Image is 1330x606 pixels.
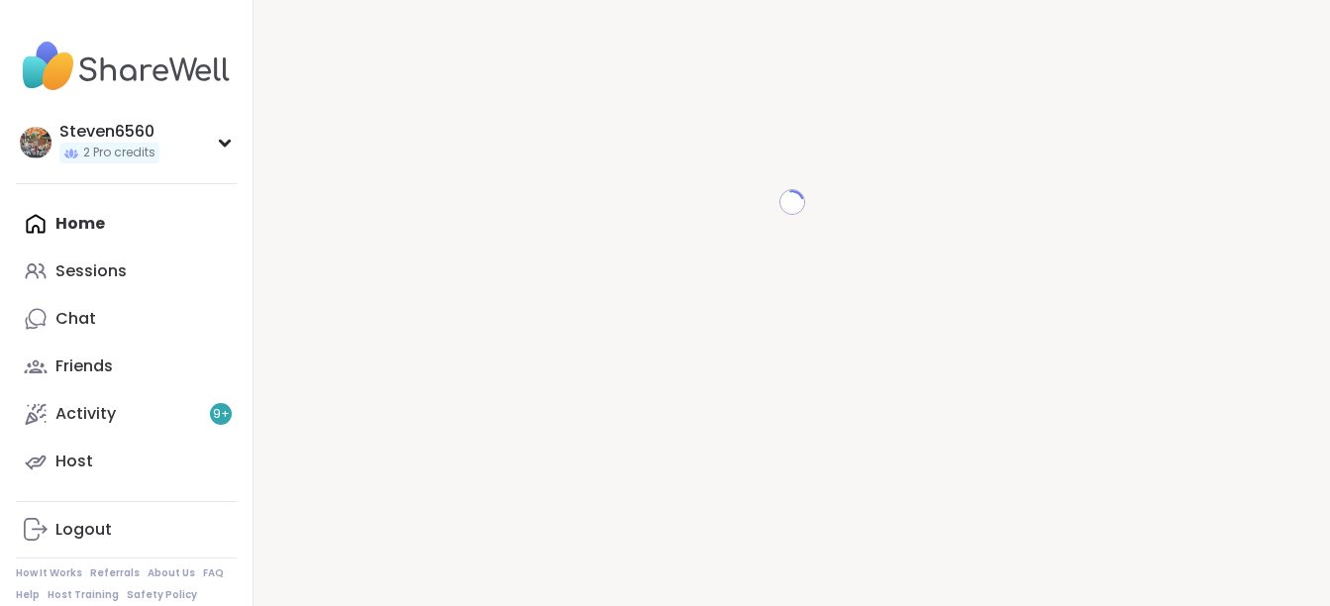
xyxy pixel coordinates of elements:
a: Activity9+ [16,390,237,438]
a: Safety Policy [127,588,197,602]
a: FAQ [203,566,224,580]
div: Activity [55,403,116,425]
div: Chat [55,308,96,330]
a: Sessions [16,248,237,295]
a: Friends [16,343,237,390]
div: Friends [55,355,113,377]
a: Host [16,438,237,485]
img: Steven6560 [20,127,51,158]
a: Logout [16,506,237,554]
a: About Us [148,566,195,580]
a: Referrals [90,566,140,580]
img: ShareWell Nav Logo [16,32,237,101]
div: Sessions [55,260,127,282]
a: Host Training [48,588,119,602]
div: Host [55,451,93,472]
span: 9 + [213,406,230,423]
a: How It Works [16,566,82,580]
a: Chat [16,295,237,343]
span: 2 Pro credits [83,145,155,161]
div: Logout [55,519,112,541]
a: Help [16,588,40,602]
div: Steven6560 [59,121,159,143]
